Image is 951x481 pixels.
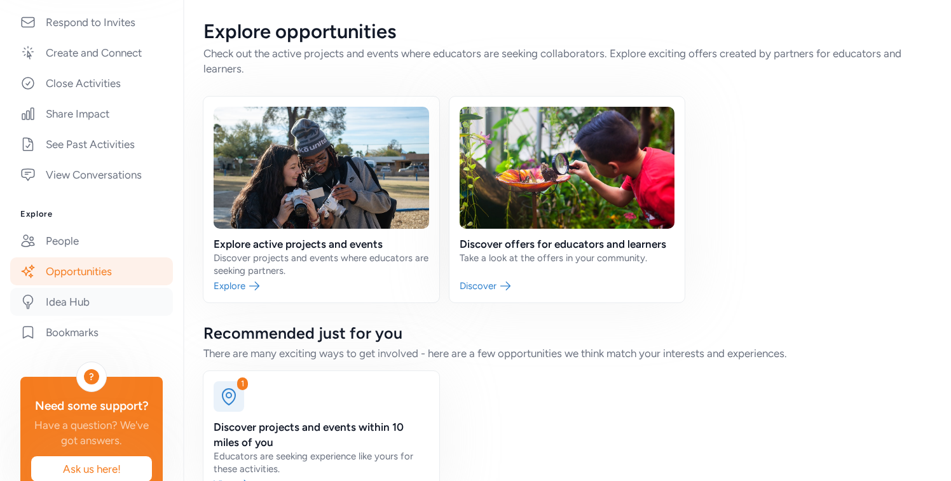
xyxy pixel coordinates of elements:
div: Explore opportunities [203,20,931,43]
div: 1 [237,377,248,390]
a: View Conversations [10,161,173,189]
a: Respond to Invites [10,8,173,36]
div: Need some support? [31,397,153,415]
div: Check out the active projects and events where educators are seeking collaborators. Explore excit... [203,46,931,76]
span: Ask us here! [41,461,142,477]
a: Share Impact [10,100,173,128]
a: Opportunities [10,257,173,285]
div: Recommended just for you [203,323,931,343]
h3: Explore [20,209,163,219]
div: ? [84,369,99,384]
a: People [10,227,173,255]
a: Create and Connect [10,39,173,67]
a: See Past Activities [10,130,173,158]
a: Bookmarks [10,318,173,346]
div: There are many exciting ways to get involved - here are a few opportunities we think match your i... [203,346,931,361]
div: Have a question? We've got answers. [31,417,153,448]
a: Idea Hub [10,288,173,316]
a: Close Activities [10,69,173,97]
